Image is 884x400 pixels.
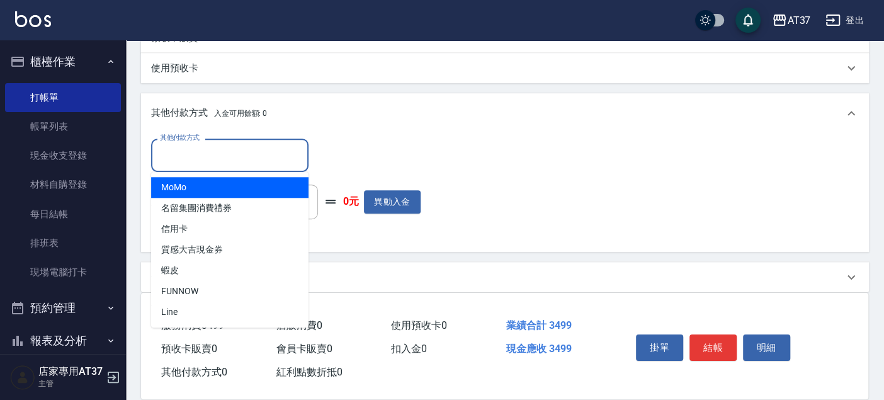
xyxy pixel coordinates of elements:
span: 其他付款方式 0 [161,366,227,378]
button: 結帳 [689,334,737,361]
div: AT37 [787,13,810,28]
span: 業績合計 3499 [506,319,572,331]
span: 質感大吉現金券 [151,239,309,260]
div: 備註及來源 [141,262,869,292]
p: 其他付款方式 [151,106,267,120]
h5: 店家專用AT37 [38,365,103,378]
a: 排班表 [5,229,121,258]
div: 其他付款方式入金可用餘額: 0 [141,93,869,134]
span: 入金可用餘額: 0 [214,109,268,118]
span: 信用卡 [151,219,309,239]
span: FUNNOW [151,281,309,302]
span: 蝦皮 [151,260,309,281]
a: 打帳單 [5,83,121,112]
span: 扣入金 0 [391,343,427,355]
button: 櫃檯作業 [5,45,121,78]
p: 主管 [38,378,103,389]
strong: 0元 [343,195,359,209]
span: 預收卡販賣 0 [161,343,217,355]
img: Logo [15,11,51,27]
label: 其他付款方式 [160,133,200,142]
span: 使用預收卡 0 [391,319,447,331]
span: 會員卡販賣 0 [276,343,332,355]
button: AT37 [767,8,815,33]
button: 登出 [820,9,869,32]
button: 掛單 [636,334,683,361]
img: Person [10,365,35,390]
a: 現金收支登錄 [5,141,121,170]
span: 現金應收 3499 [506,343,572,355]
button: 預約管理 [5,292,121,324]
button: 明細 [743,334,790,361]
span: Line [151,302,309,323]
button: 報表及分析 [5,324,121,357]
span: 名留集團消費禮券 [151,198,309,219]
span: 紅利點數折抵 0 [276,366,343,378]
a: 材料自購登錄 [5,170,121,199]
div: 使用預收卡 [141,53,869,83]
a: 現場電腦打卡 [5,258,121,287]
p: 使用預收卡 [151,62,198,75]
button: 異動入金 [364,190,421,214]
button: save [735,8,761,33]
span: MoMo [151,177,309,198]
a: 帳單列表 [5,112,121,141]
a: 每日結帳 [5,200,121,229]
